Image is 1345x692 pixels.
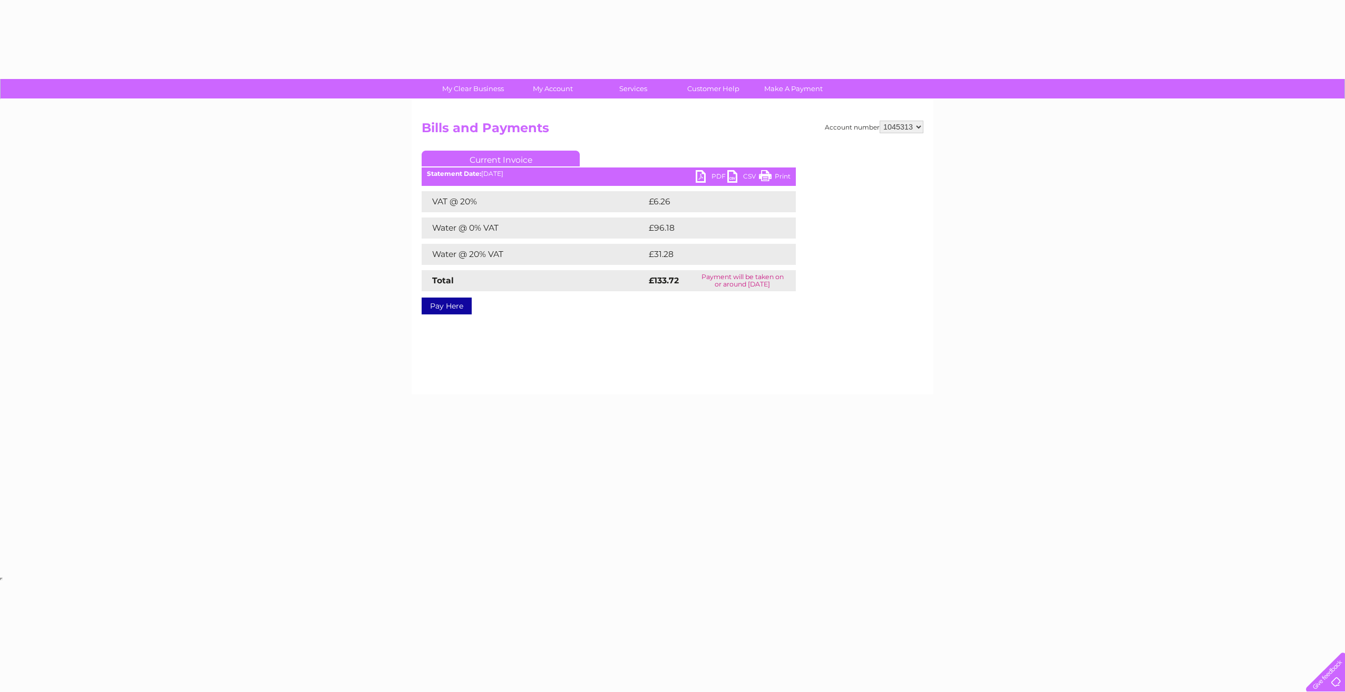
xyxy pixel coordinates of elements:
td: VAT @ 20% [422,191,646,212]
b: Statement Date: [427,170,481,177]
strong: Total [432,275,454,285]
a: Services [590,79,677,98]
a: PDF [696,170,727,185]
td: Water @ 20% VAT [422,244,646,265]
a: My Clear Business [430,79,516,98]
a: Make A Payment [750,79,837,98]
a: CSV [727,170,759,185]
a: Print [759,170,791,185]
a: Current Invoice [422,151,580,166]
a: My Account [510,79,597,98]
td: £31.28 [646,244,774,265]
strong: £133.72 [649,275,679,285]
td: £96.18 [646,218,774,239]
h2: Bills and Payments [422,121,923,141]
div: Account number [825,121,923,133]
td: Water @ 0% VAT [422,218,646,239]
a: Pay Here [422,298,472,314]
td: Payment will be taken on or around [DATE] [689,270,796,291]
a: Customer Help [670,79,757,98]
div: [DATE] [422,170,796,177]
td: £6.26 [646,191,771,212]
